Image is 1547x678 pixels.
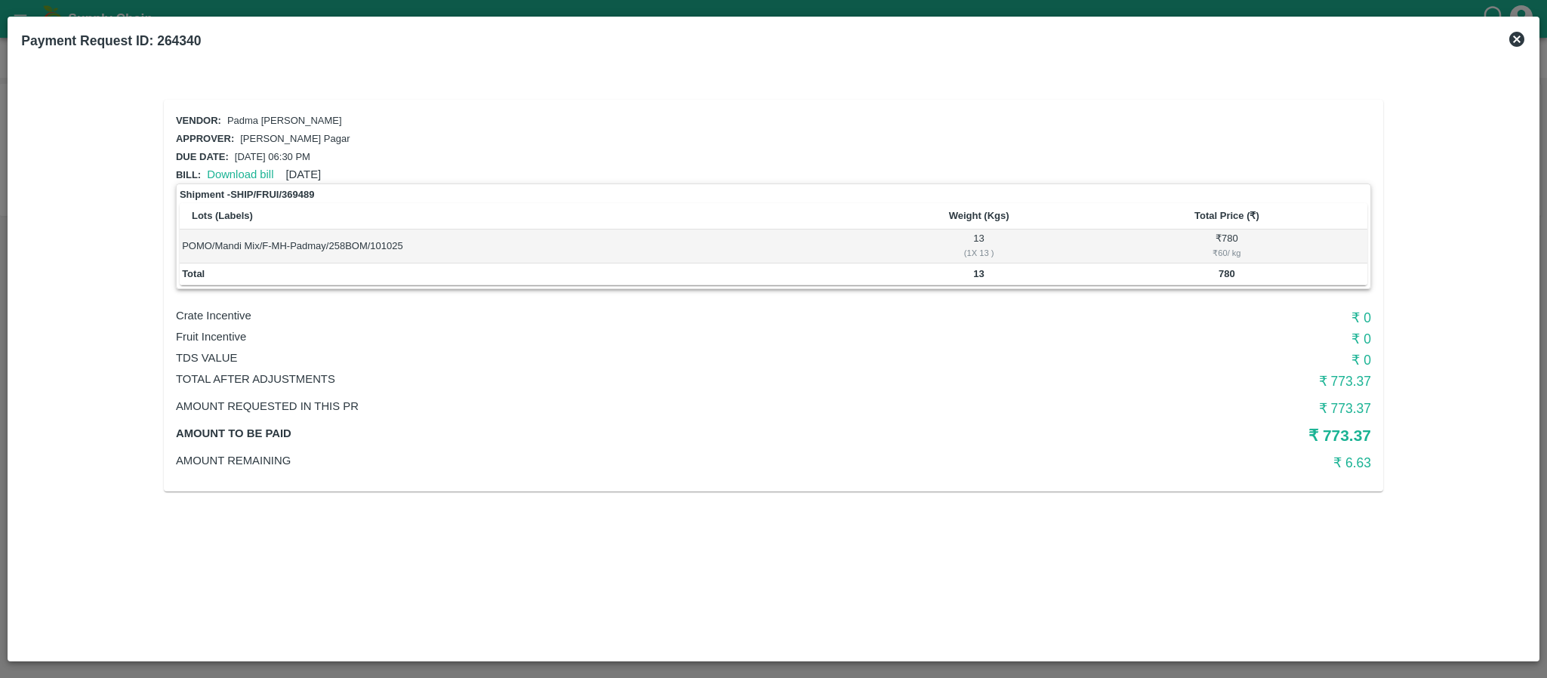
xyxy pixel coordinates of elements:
h5: ₹ 773.37 [972,425,1371,446]
span: Bill: [176,169,201,180]
div: ₹ 60 / kg [1089,246,1365,260]
td: ₹ 780 [1086,230,1367,263]
p: Total After adjustments [176,371,972,387]
b: 780 [1219,268,1235,279]
p: [PERSON_NAME] Pagar [240,132,350,146]
strong: Shipment - SHIP/FRUI/369489 [180,187,314,202]
h6: ₹ 6.63 [972,452,1371,473]
p: TDS VALUE [176,350,972,366]
p: Amount to be paid [176,425,972,442]
b: Payment Request ID: 264340 [21,33,201,48]
p: [DATE] 06:30 PM [235,150,310,165]
p: Amount Requested in this PR [176,398,972,415]
h6: ₹ 773.37 [972,398,1371,419]
b: Weight (Kgs) [949,210,1009,221]
b: Total Price (₹) [1194,210,1259,221]
h6: ₹ 773.37 [972,371,1371,392]
span: [DATE] [285,168,321,180]
h6: ₹ 0 [972,328,1371,350]
p: Amount Remaining [176,452,972,469]
td: POMO/Mandi Mix/F-MH-Padmay/258BOM/101025 [180,230,871,263]
p: Fruit Incentive [176,328,972,345]
div: ( 1 X 13 ) [874,246,1084,260]
span: Vendor: [176,115,221,126]
h6: ₹ 0 [972,350,1371,371]
span: Due date: [176,151,229,162]
b: 13 [973,268,984,279]
b: Total [182,268,205,279]
b: Lots (Labels) [192,210,253,221]
a: Download bill [207,168,273,180]
h6: ₹ 0 [972,307,1371,328]
p: Crate Incentive [176,307,972,324]
span: Approver: [176,133,234,144]
td: 13 [871,230,1086,263]
p: Padma [PERSON_NAME] [227,114,342,128]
